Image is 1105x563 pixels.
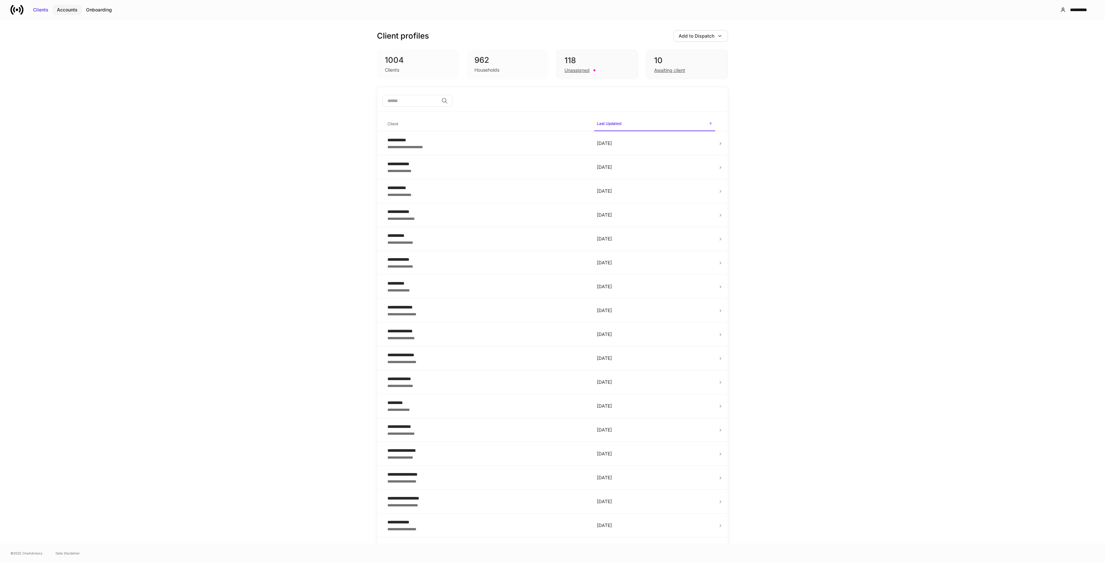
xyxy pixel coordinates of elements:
[654,55,720,66] div: 10
[56,551,80,556] a: Data Disclaimer
[679,33,715,39] div: Add to Dispatch
[654,67,685,74] div: Awaiting client
[377,31,429,41] h3: Client profiles
[474,67,499,73] div: Households
[597,498,713,505] p: [DATE]
[597,450,713,457] p: [DATE]
[57,7,78,13] div: Accounts
[33,7,48,13] div: Clients
[597,259,713,266] p: [DATE]
[597,120,621,127] h6: Last Updated
[597,212,713,218] p: [DATE]
[53,5,82,15] button: Accounts
[597,140,713,147] p: [DATE]
[597,427,713,433] p: [DATE]
[29,5,53,15] button: Clients
[597,403,713,409] p: [DATE]
[556,50,638,79] div: 118Unassigned
[10,551,43,556] span: © 2025 OneAdvisory
[82,5,116,15] button: Onboarding
[385,67,400,73] div: Clients
[597,188,713,194] p: [DATE]
[474,55,541,65] div: 962
[597,236,713,242] p: [DATE]
[564,55,630,66] div: 118
[385,55,451,65] div: 1004
[86,7,112,13] div: Onboarding
[385,117,589,131] span: Client
[388,121,399,127] h6: Client
[564,67,590,74] div: Unassigned
[646,50,728,79] div: 10Awaiting client
[597,355,713,361] p: [DATE]
[597,307,713,314] p: [DATE]
[673,30,728,42] button: Add to Dispatch
[597,283,713,290] p: [DATE]
[597,474,713,481] p: [DATE]
[597,522,713,529] p: [DATE]
[597,164,713,170] p: [DATE]
[597,331,713,338] p: [DATE]
[594,117,715,131] span: Last Updated
[597,379,713,385] p: [DATE]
